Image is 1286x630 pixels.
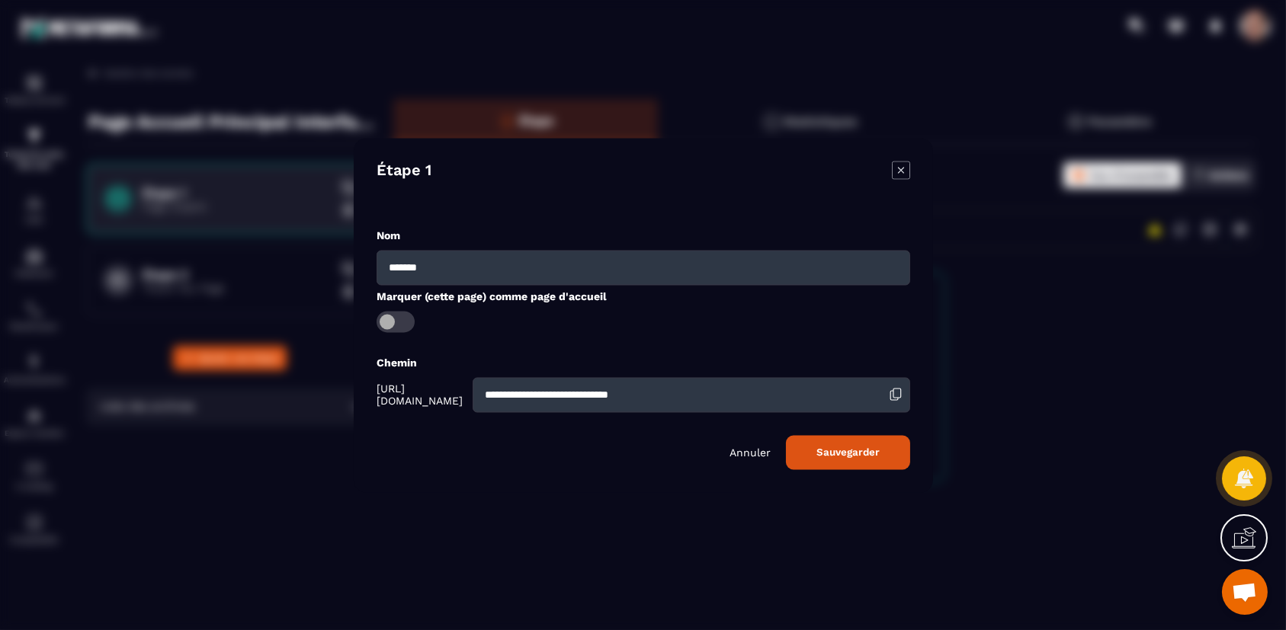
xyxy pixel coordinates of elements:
button: Sauvegarder [786,435,910,469]
h4: Étape 1 [377,161,431,182]
p: Annuler [730,446,771,459]
label: Chemin [377,357,417,369]
span: [URL][DOMAIN_NAME] [377,382,469,407]
label: Nom [377,229,400,241]
div: Ouvrir le chat [1222,569,1268,615]
label: Marquer (cette page) comme page d'accueil [377,290,607,302]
